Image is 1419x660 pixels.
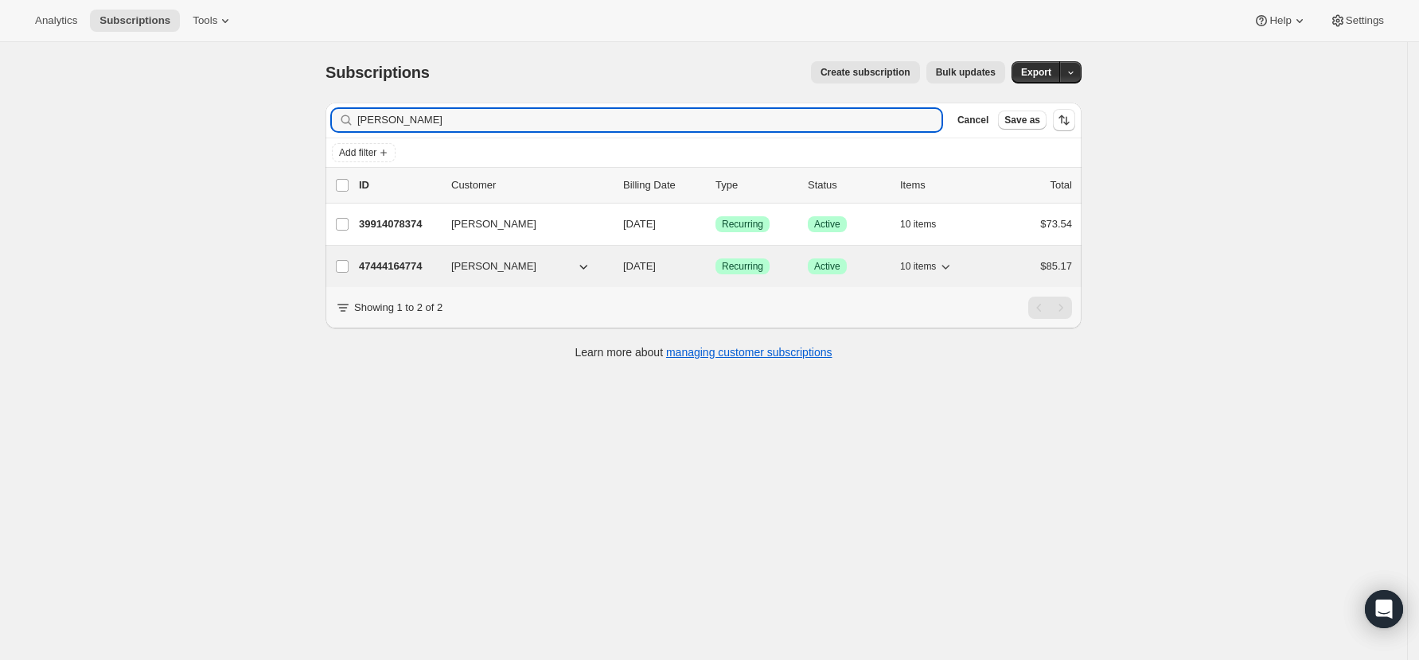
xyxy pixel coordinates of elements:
span: [PERSON_NAME] [451,258,536,274]
p: Customer [451,177,610,193]
p: ID [359,177,439,193]
span: Subscriptions [326,64,430,81]
span: Settings [1346,14,1384,27]
button: [PERSON_NAME] [442,212,601,237]
span: $73.54 [1040,218,1072,230]
span: Cancel [957,114,988,126]
span: Active [814,260,840,273]
div: IDCustomerBilling DateTypeStatusItemsTotal [359,177,1072,193]
p: 39914078374 [359,216,439,232]
button: 10 items [900,255,953,278]
button: [PERSON_NAME] [442,254,601,279]
button: Settings [1320,10,1394,32]
a: managing customer subscriptions [666,346,832,359]
span: Bulk updates [936,66,996,79]
span: Create subscription [821,66,910,79]
button: Help [1244,10,1316,32]
input: Filter subscribers [357,109,941,131]
span: Active [814,218,840,231]
span: Recurring [722,260,763,273]
button: Subscriptions [90,10,180,32]
span: Save as [1004,114,1040,126]
button: Sort the results [1053,109,1075,131]
div: Open Intercom Messenger [1365,590,1403,628]
div: 47444164774[PERSON_NAME][DATE]SuccessRecurringSuccessActive10 items$85.17 [359,255,1072,278]
span: [DATE] [623,260,656,272]
span: Analytics [35,14,77,27]
p: 47444164774 [359,258,439,274]
button: 10 items [900,213,953,235]
button: Create subscription [811,61,920,83]
span: Help [1269,14,1291,27]
span: [PERSON_NAME] [451,216,536,232]
span: 10 items [900,260,936,273]
p: Status [808,177,887,193]
span: 10 items [900,218,936,231]
p: Total [1051,177,1072,193]
span: Add filter [339,146,376,159]
button: Export [1012,61,1061,83]
span: [DATE] [623,218,656,230]
button: Analytics [25,10,87,32]
span: Export [1021,66,1051,79]
p: Learn more about [575,344,832,360]
p: Showing 1 to 2 of 2 [354,300,442,316]
button: Save as [998,111,1047,130]
button: Tools [183,10,243,32]
p: Billing Date [623,177,703,193]
div: Items [900,177,980,193]
div: Type [715,177,795,193]
button: Bulk updates [926,61,1005,83]
button: Cancel [951,111,995,130]
span: Tools [193,14,217,27]
nav: Pagination [1028,297,1072,319]
span: $85.17 [1040,260,1072,272]
div: 39914078374[PERSON_NAME][DATE]SuccessRecurringSuccessActive10 items$73.54 [359,213,1072,235]
button: Add filter [332,143,396,162]
span: Recurring [722,218,763,231]
span: Subscriptions [99,14,170,27]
